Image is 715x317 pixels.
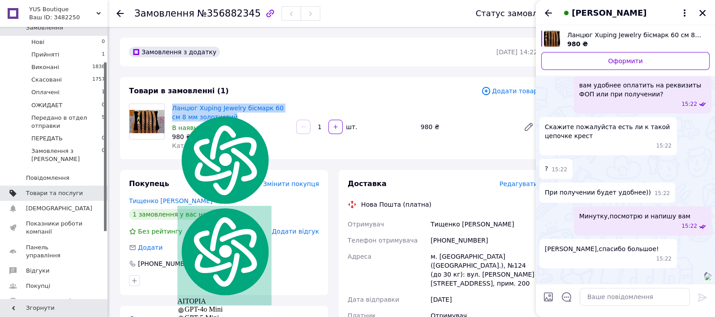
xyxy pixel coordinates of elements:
span: ОЖИДАЕТ [31,101,62,109]
span: Змінити покупця [263,180,319,187]
span: Ланцюг Xuping Jewelry бісмарк 60 см 8 мм золотистий [567,30,702,39]
div: Замовлення з додатку [129,47,220,57]
span: 15:22 12.08.2025 [655,190,670,197]
span: Замовлення [26,24,63,32]
span: Повідомлення [26,174,69,182]
span: Нові [31,38,44,46]
span: Покупці [26,282,50,290]
time: [DATE] 14:22 [496,48,538,56]
span: Покупець [129,179,169,188]
span: Отримувач [348,221,384,228]
span: Панель управління [26,243,83,260]
span: 15:22 12.08.2025 [551,166,567,174]
div: [PHONE_NUMBER] [137,259,196,268]
span: Показники роботи компанії [26,220,83,236]
span: Скажите пожалуйста есть ли к такой цепочке крест [545,122,672,140]
img: Ланцюг Xuping Jewelry бісмарк 60 см 8 мм золотистий [129,110,164,134]
span: 0 [102,101,105,109]
span: 980 ₴ [567,40,588,48]
button: Закрити [697,8,708,18]
span: [DEMOGRAPHIC_DATA] [26,204,92,213]
span: 15:22 12.08.2025 [656,255,672,263]
div: 1 замовлення у вас на 980 ₴ [129,209,231,220]
span: Передано в отдел отправки [31,114,102,130]
div: Статус замовлення [476,9,558,18]
span: вам удобнее оплатить на реквизиты ФОП или при получении? [579,81,706,99]
div: 980 ₴ [172,132,289,141]
span: 0 [102,135,105,143]
span: Редагувати [500,180,538,187]
div: GPT-4o Mini [177,305,271,313]
div: AITOPIA [177,206,271,306]
div: Тищенко [PERSON_NAME] [429,216,539,232]
span: Дата відправки [348,296,399,303]
span: 1 [102,51,105,59]
a: Ланцюг Xuping Jewelry бісмарк 60 см 8 мм золотистий [172,104,284,121]
span: ПЕРЕДАТЬ [31,135,63,143]
a: Тищенко [PERSON_NAME] [129,197,212,204]
span: Адреса [348,253,371,260]
span: Прийняті [31,51,59,59]
span: Скасовані [31,76,62,84]
span: 15:22 12.08.2025 [681,222,697,230]
div: Ваш ID: 3482250 [29,13,108,22]
span: Замовлення [134,8,194,19]
span: Телефон отримувача [348,237,418,244]
span: ? [545,164,548,174]
span: Товари в замовленні (1) [129,87,229,95]
img: 3750572700_w640_h640_tsep-xuping-jewelry.jpg [544,30,560,47]
span: Виконані [31,63,59,71]
span: 1757 [92,76,105,84]
span: 1838 [92,63,105,71]
div: Повернутися назад [116,9,124,18]
span: Додати товар [481,86,538,96]
button: Назад [543,8,554,18]
div: 980 ₴ [417,121,516,133]
a: Оформити [541,52,710,70]
span: Оплачені [31,88,60,96]
div: шт. [344,122,358,131]
button: Відкрити шаблони відповідей [561,291,573,303]
span: 5 [102,114,105,130]
div: м. [GEOGRAPHIC_DATA] ([GEOGRAPHIC_DATA].), №124 (до 30 кг): вул. [PERSON_NAME][STREET_ADDRESS], п... [429,248,539,291]
div: [DATE] [429,291,539,308]
span: №356882345 [197,8,261,19]
span: Відгуки [26,267,49,275]
span: YUS Boutique [29,5,96,13]
a: Переглянути товар [541,30,710,48]
span: Без рейтингу [138,228,182,235]
span: 15:22 12.08.2025 [656,142,672,150]
span: Замовлення з [PERSON_NAME] [31,147,102,163]
span: [PERSON_NAME],спасибо большое! [545,244,659,253]
img: logo.svg [177,206,271,298]
span: При получении будет удобнее)) [545,188,651,197]
span: 0 [102,38,105,46]
a: Редагувати [520,118,538,136]
div: [PHONE_NUMBER] [429,232,539,248]
span: Минутку,посмотрю и напишу вам [579,212,690,221]
img: 304e96c7-b78a-410d-8bbf-bb80b6e99d2c_w500_h500 [704,273,711,280]
span: [PERSON_NAME] [572,7,646,19]
div: Нова Пошта (платна) [359,200,434,209]
span: Додати відгук [272,228,319,235]
span: 1 [102,88,105,96]
span: 0 [102,147,105,163]
span: В наявності [172,124,211,131]
button: [PERSON_NAME] [561,7,690,19]
span: 15:22 12.08.2025 [681,100,697,108]
span: Товари та послуги [26,189,83,197]
span: Каталог ProSale [26,297,74,305]
span: Каталог ProSale: 79.14 ₴ [172,142,253,149]
img: logo.svg [177,114,271,206]
span: Додати [138,244,163,251]
img: gpt-black.svg [177,307,185,314]
span: Доставка [348,179,387,188]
